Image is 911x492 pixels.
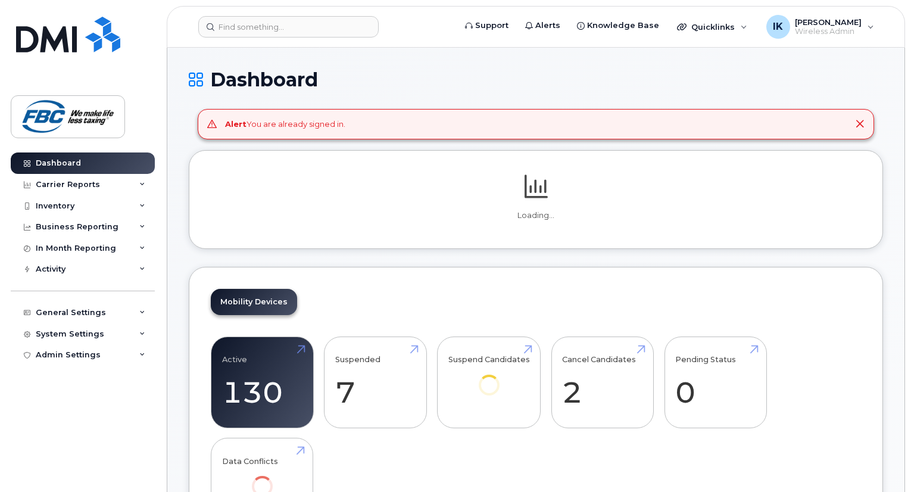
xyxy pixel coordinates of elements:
a: Suspended 7 [335,343,416,422]
a: Active 130 [222,343,302,422]
a: Mobility Devices [211,289,297,315]
h1: Dashboard [189,69,883,90]
a: Pending Status 0 [675,343,756,422]
a: Cancel Candidates 2 [562,343,642,422]
a: Suspend Candidates [448,343,530,412]
p: Loading... [211,210,861,221]
strong: Alert [225,119,247,129]
div: You are already signed in. [225,119,345,130]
